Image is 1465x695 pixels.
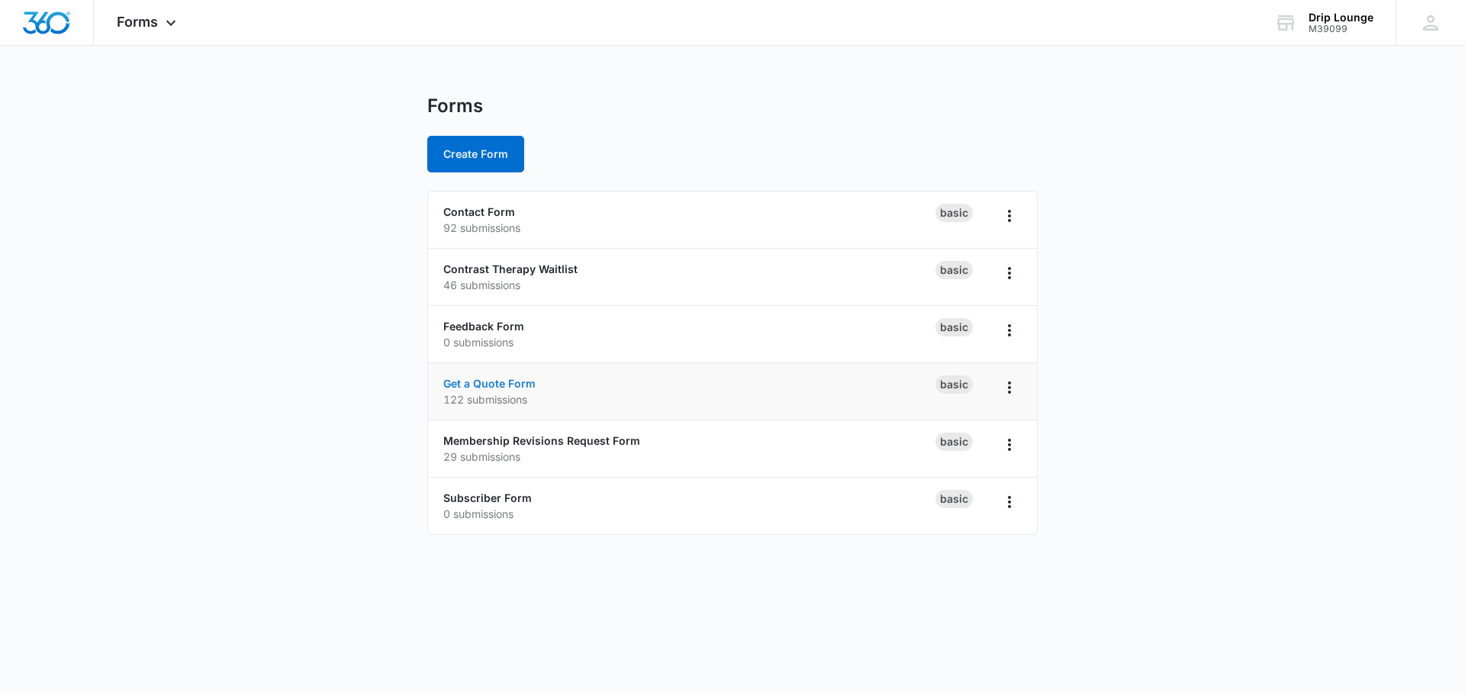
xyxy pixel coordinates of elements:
[935,204,973,222] div: Basic
[997,490,1022,514] button: Overflow Menu
[117,14,158,30] span: Forms
[997,318,1022,343] button: Overflow Menu
[427,136,524,172] button: Create Form
[1309,24,1373,34] div: account id
[997,261,1022,285] button: Overflow Menu
[443,434,640,447] a: Membership Revisions Request Form
[1309,11,1373,24] div: account name
[443,377,536,390] a: Get a Quote Form
[443,491,532,504] a: Subscriber Form
[935,261,973,279] div: Basic
[443,320,524,333] a: Feedback Form
[935,433,973,451] div: Basic
[443,262,578,275] a: Contrast Therapy Waitlist
[997,204,1022,228] button: Overflow Menu
[443,277,935,293] p: 46 submissions
[427,95,483,117] h1: Forms
[997,433,1022,457] button: Overflow Menu
[443,449,935,465] p: 29 submissions
[443,220,935,236] p: 92 submissions
[443,506,935,522] p: 0 submissions
[443,205,515,218] a: Contact Form
[443,391,935,407] p: 122 submissions
[935,375,973,394] div: Basic
[997,375,1022,400] button: Overflow Menu
[935,318,973,336] div: Basic
[443,334,935,350] p: 0 submissions
[935,490,973,508] div: Basic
